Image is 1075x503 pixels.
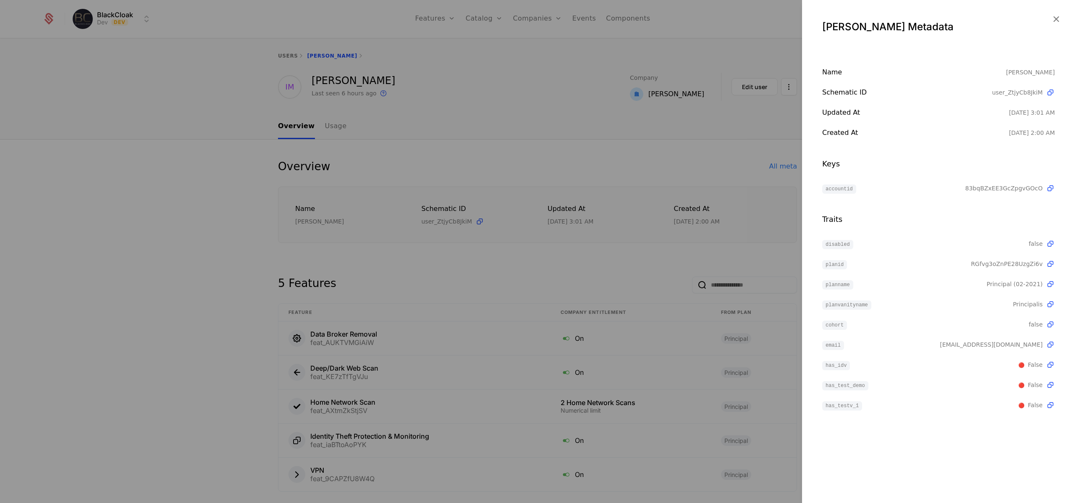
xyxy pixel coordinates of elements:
div: Updated at [822,108,1009,118]
span: has_test_demo [822,381,868,390]
span: false [1029,320,1043,329]
span: [object Object] [1018,361,1043,369]
span: cohort [822,321,847,330]
span: has_idv [822,361,850,370]
span: 🔴 [1018,382,1025,389]
div: [PERSON_NAME] [1006,67,1055,77]
span: False [1018,402,1043,408]
span: planid [822,260,847,269]
div: 10/7/25, 3:01 AM [1009,108,1055,117]
span: false [1029,240,1043,248]
span: False [1018,361,1043,368]
span: planvanityname [822,300,871,310]
span: False [1018,382,1043,388]
span: Principal (02-2021) [986,280,1043,288]
div: Name [822,67,1006,77]
span: user_ZtjyCb8JkiM [992,88,1043,97]
span: 83bqBZxEE3GcZpgvGOcO [965,184,1043,192]
div: [PERSON_NAME] Metadata [822,20,1055,34]
div: Traits [822,213,1055,225]
span: [object Object] [1018,401,1043,409]
span: email [822,341,844,350]
span: RGfvg3oZnPE28UzgZi6v [971,260,1043,268]
span: planname [822,280,853,290]
span: 🔴 [1018,362,1025,369]
span: accountid [822,184,856,194]
div: Created at [822,128,1009,138]
div: Schematic ID [822,87,992,97]
div: Keys [822,158,1055,170]
span: disabled [822,240,853,249]
span: has_testv_1 [822,401,862,411]
span: [object Object] [1018,381,1043,389]
span: 🔴 [1018,402,1025,409]
div: 2/17/24, 2:00 AM [1009,129,1055,137]
span: Principalis [1013,300,1043,308]
span: iuliu.moga@gmail.com [940,340,1043,349]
